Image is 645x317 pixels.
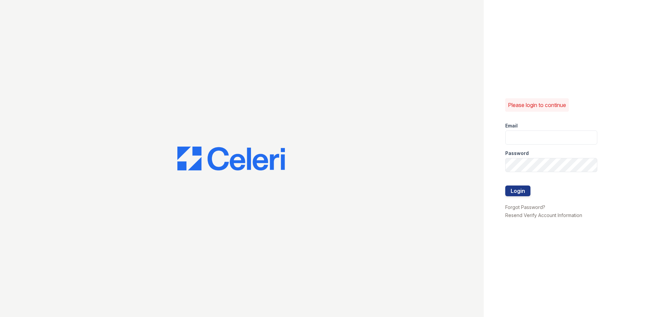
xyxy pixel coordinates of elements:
a: Resend Verify Account Information [505,212,582,218]
label: Email [505,122,518,129]
p: Please login to continue [508,101,566,109]
a: Forgot Password? [505,204,545,210]
img: CE_Logo_Blue-a8612792a0a2168367f1c8372b55b34899dd931a85d93a1a3d3e32e68fde9ad4.png [177,147,285,171]
label: Password [505,150,529,157]
button: Login [505,186,530,196]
